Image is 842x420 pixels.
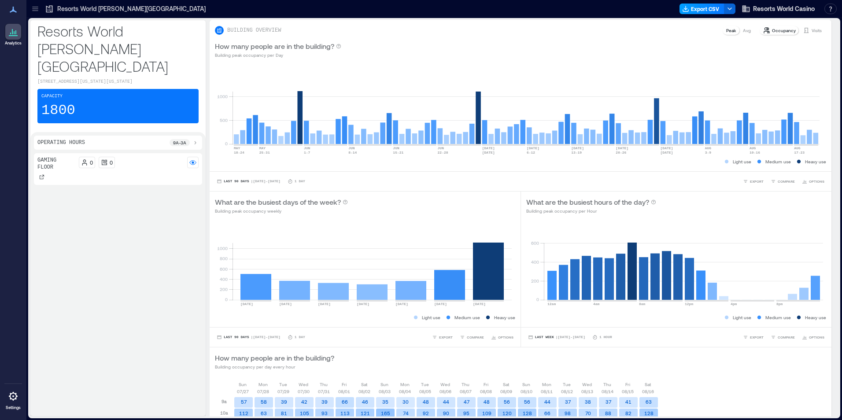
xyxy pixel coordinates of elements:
text: 44 [443,399,449,405]
p: BUILDING OVERVIEW [227,27,281,34]
text: [DATE] [279,302,292,306]
p: 08/16 [642,388,654,395]
p: 07/30 [298,388,310,395]
text: 18-24 [234,151,244,155]
p: Sat [361,381,367,388]
text: 109 [482,410,491,416]
text: 20-26 [616,151,626,155]
text: 4pm [731,302,737,306]
text: 128 [644,410,654,416]
p: How many people are in the building? [215,353,334,363]
p: Fri [342,381,347,388]
p: 08/12 [561,388,573,395]
span: EXPORT [750,179,764,184]
tspan: 500 [220,118,228,123]
p: 08/11 [541,388,553,395]
text: [DATE] [661,151,673,155]
text: 44 [544,399,550,405]
p: 9a - 3a [173,139,186,146]
button: OPTIONS [489,333,515,342]
text: JUN [393,146,399,150]
text: 42 [301,399,307,405]
text: 39 [321,399,328,405]
text: 70 [585,410,591,416]
text: 113 [340,410,350,416]
p: 08/02 [358,388,370,395]
tspan: 400 [220,276,228,282]
p: Avg [743,27,751,34]
text: [DATE] [527,146,539,150]
text: 38 [585,399,591,405]
p: Heavy use [805,158,826,165]
p: Operating Hours [37,139,85,146]
text: [DATE] [240,302,253,306]
p: Visits [812,27,822,34]
text: 56 [504,399,510,405]
p: Analytics [5,41,22,46]
p: Sat [503,381,509,388]
span: OPTIONS [809,179,824,184]
text: 8-14 [348,151,357,155]
text: AUG [750,146,756,150]
p: 08/08 [480,388,492,395]
text: 56 [524,399,530,405]
button: Last 90 Days |[DATE]-[DATE] [215,333,282,342]
tspan: 0 [536,297,539,302]
text: [DATE] [482,146,495,150]
text: 8pm [776,302,783,306]
text: 88 [605,410,611,416]
text: 120 [502,410,512,416]
p: What are the busiest hours of the day? [526,197,649,207]
p: Building occupancy per day every hour [215,363,334,370]
button: COMPARE [458,333,486,342]
text: 66 [544,410,550,416]
text: 90 [443,410,449,416]
tspan: 1000 [217,246,228,251]
text: 112 [239,410,248,416]
p: 9a [222,398,227,405]
p: Thu [320,381,328,388]
p: 1800 [41,102,75,119]
p: 08/15 [622,388,634,395]
tspan: 0 [225,141,228,146]
text: AUG [705,146,712,150]
button: Last Week |[DATE]-[DATE] [526,333,587,342]
p: Sun [239,381,247,388]
text: 81 [281,410,287,416]
text: [DATE] [395,302,408,306]
text: 30 [403,399,409,405]
a: Settings [3,386,24,413]
p: Wed [299,381,308,388]
text: 58 [261,399,267,405]
p: 1 Day [295,335,305,340]
p: Light use [422,314,440,321]
p: Building peak occupancy per Day [215,52,341,59]
p: 07/31 [318,388,330,395]
p: 08/03 [379,388,391,395]
text: 25-31 [259,151,270,155]
span: COMPARE [778,179,795,184]
text: MAY [259,146,266,150]
text: 48 [484,399,490,405]
p: Medium use [454,314,480,321]
text: 3-9 [705,151,712,155]
p: Tue [563,381,571,388]
text: [DATE] [434,302,447,306]
tspan: 0 [225,297,228,302]
text: 37 [606,399,612,405]
p: Heavy use [805,314,826,321]
span: EXPORT [439,335,453,340]
tspan: 600 [531,240,539,246]
p: Medium use [765,158,791,165]
p: Gaming Floor [37,157,75,171]
p: [STREET_ADDRESS][US_STATE][US_STATE] [37,78,199,85]
text: 1-7 [304,151,310,155]
p: Thu [462,381,469,388]
text: 17-23 [794,151,805,155]
p: 08/07 [460,388,472,395]
p: 08/01 [338,388,350,395]
text: 48 [423,399,429,405]
tspan: 1000 [217,94,228,99]
span: COMPARE [467,335,484,340]
p: Resorts World [PERSON_NAME][GEOGRAPHIC_DATA] [57,4,206,13]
